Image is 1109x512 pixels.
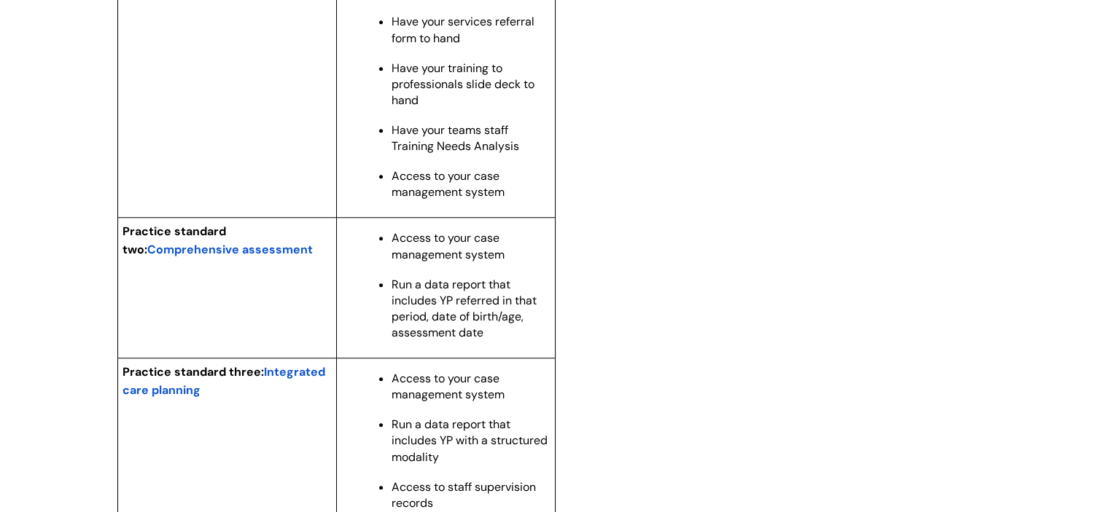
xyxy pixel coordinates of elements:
[122,363,325,398] a: Integrated care planning
[392,277,537,340] span: Run a data report that includes YP referred in that period, date of birth/age, assessment date
[122,224,226,257] span: Practice standard two:
[392,417,548,464] span: Run a data report that includes YP with a structured modality
[392,60,534,108] span: Have your training to professionals slide deck to hand
[392,479,536,511] span: Access to staff supervision records
[122,364,264,379] span: Practice standard three:
[392,230,505,261] span: Access to your case management system
[392,122,519,154] span: Have your teams staff Training Needs Analysis
[392,14,534,45] span: Have your services referral form to hand
[392,371,505,402] span: Access to your case management system
[392,168,505,200] span: Access to your case management system
[147,240,313,258] a: Comprehensive assessment
[147,242,313,257] span: Comprehensive assessment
